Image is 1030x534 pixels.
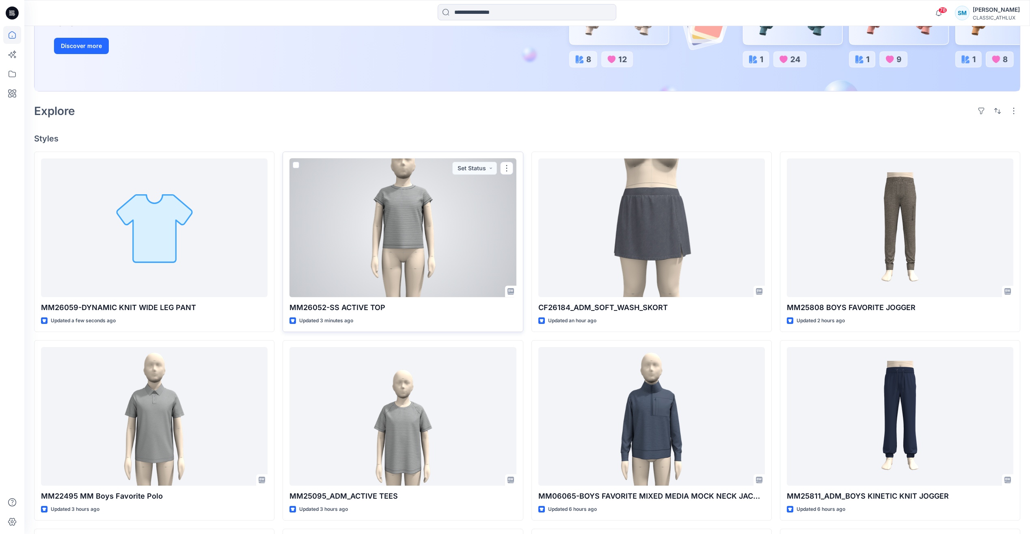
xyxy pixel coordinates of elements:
h2: Explore [34,104,75,117]
a: CF26184_ADM_SOFT_WASH_SKORT [538,158,765,297]
p: CF26184_ADM_SOFT_WASH_SKORT [538,302,765,313]
p: MM26052-SS ACTIVE TOP [289,302,516,313]
p: MM25095_ADM_ACTIVE TEES [289,491,516,502]
a: MM22495 MM Boys Favorite Polo [41,347,268,486]
button: Discover more [54,38,109,54]
p: Updated 3 hours ago [299,505,348,514]
p: MM26059-DYNAMIC KNIT WIDE LEG PANT [41,302,268,313]
div: CLASSIC_ATHLUX [973,15,1020,21]
span: 78 [938,7,947,13]
a: MM06065-BOYS FAVORITE MIXED MEDIA MOCK NECK JACKET [538,347,765,486]
p: MM25811_ADM_BOYS KINETIC KNIT JOGGER [787,491,1013,502]
p: Updated an hour ago [548,317,596,325]
a: Discover more [54,38,237,54]
a: MM26059-DYNAMIC KNIT WIDE LEG PANT [41,158,268,297]
a: MM25095_ADM_ACTIVE TEES [289,347,516,486]
a: MM25808 BOYS FAVORITE JOGGER [787,158,1013,297]
p: Updated a few seconds ago [51,317,116,325]
a: MM25811_ADM_BOYS KINETIC KNIT JOGGER [787,347,1013,486]
div: SM [955,6,970,20]
p: Updated 3 hours ago [51,505,99,514]
p: Updated 6 hours ago [797,505,845,514]
p: MM06065-BOYS FAVORITE MIXED MEDIA MOCK NECK JACKET [538,491,765,502]
p: Updated 2 hours ago [797,317,845,325]
p: Updated 6 hours ago [548,505,597,514]
p: Updated 3 minutes ago [299,317,353,325]
div: [PERSON_NAME] [973,5,1020,15]
h4: Styles [34,134,1020,143]
p: MM25808 BOYS FAVORITE JOGGER [787,302,1013,313]
a: MM26052-SS ACTIVE TOP [289,158,516,297]
p: MM22495 MM Boys Favorite Polo [41,491,268,502]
